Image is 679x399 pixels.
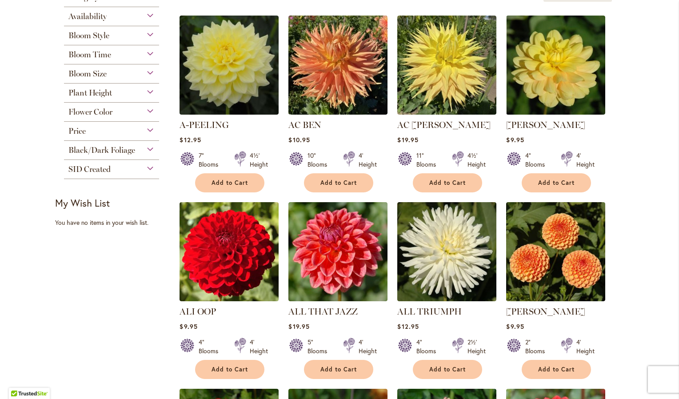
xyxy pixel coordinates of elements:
[308,338,332,355] div: 5" Blooms
[467,151,486,169] div: 4½' Height
[397,120,491,130] a: AC [PERSON_NAME]
[199,151,224,169] div: 7" Blooms
[397,295,496,303] a: ALL TRIUMPH
[576,338,595,355] div: 4' Height
[506,108,605,116] a: AHOY MATEY
[199,338,224,355] div: 4" Blooms
[467,338,486,355] div: 2½' Height
[68,12,107,21] span: Availability
[359,338,377,355] div: 4' Height
[288,136,310,144] span: $10.95
[68,164,111,174] span: SID Created
[250,338,268,355] div: 4' Height
[195,173,264,192] button: Add to Cart
[320,366,357,373] span: Add to Cart
[68,107,112,117] span: Flower Color
[429,366,466,373] span: Add to Cart
[250,151,268,169] div: 4½' Height
[68,126,86,136] span: Price
[7,367,32,392] iframe: Launch Accessibility Center
[212,366,248,373] span: Add to Cart
[397,322,419,331] span: $12.95
[397,108,496,116] a: AC Jeri
[506,120,585,130] a: [PERSON_NAME]
[68,50,111,60] span: Bloom Time
[506,322,524,331] span: $9.95
[308,151,332,169] div: 10" Blooms
[320,179,357,187] span: Add to Cart
[506,295,605,303] a: AMBER QUEEN
[68,69,107,79] span: Bloom Size
[397,136,418,144] span: $19.95
[522,360,591,379] button: Add to Cart
[304,360,373,379] button: Add to Cart
[195,360,264,379] button: Add to Cart
[180,322,197,331] span: $9.95
[288,16,387,115] img: AC BEN
[68,31,109,40] span: Bloom Style
[180,295,279,303] a: ALI OOP
[288,202,387,301] img: ALL THAT JAZZ
[288,322,309,331] span: $19.95
[55,218,174,227] div: You have no items in your wish list.
[506,306,585,317] a: [PERSON_NAME]
[180,108,279,116] a: A-Peeling
[538,179,575,187] span: Add to Cart
[212,179,248,187] span: Add to Cart
[68,145,135,155] span: Black/Dark Foliage
[525,151,550,169] div: 4" Blooms
[68,88,112,98] span: Plant Height
[416,151,441,169] div: 11" Blooms
[538,366,575,373] span: Add to Cart
[288,295,387,303] a: ALL THAT JAZZ
[180,202,279,301] img: ALI OOP
[522,173,591,192] button: Add to Cart
[304,173,373,192] button: Add to Cart
[525,338,550,355] div: 2" Blooms
[429,179,466,187] span: Add to Cart
[180,136,201,144] span: $12.95
[397,16,496,115] img: AC Jeri
[416,338,441,355] div: 4" Blooms
[413,360,482,379] button: Add to Cart
[180,16,279,115] img: A-Peeling
[180,120,229,130] a: A-PEELING
[288,108,387,116] a: AC BEN
[288,306,358,317] a: ALL THAT JAZZ
[288,120,321,130] a: AC BEN
[506,202,605,301] img: AMBER QUEEN
[180,306,216,317] a: ALI OOP
[397,306,462,317] a: ALL TRIUMPH
[359,151,377,169] div: 4' Height
[413,173,482,192] button: Add to Cart
[397,202,496,301] img: ALL TRIUMPH
[55,196,110,209] strong: My Wish List
[506,136,524,144] span: $9.95
[576,151,595,169] div: 4' Height
[506,16,605,115] img: AHOY MATEY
